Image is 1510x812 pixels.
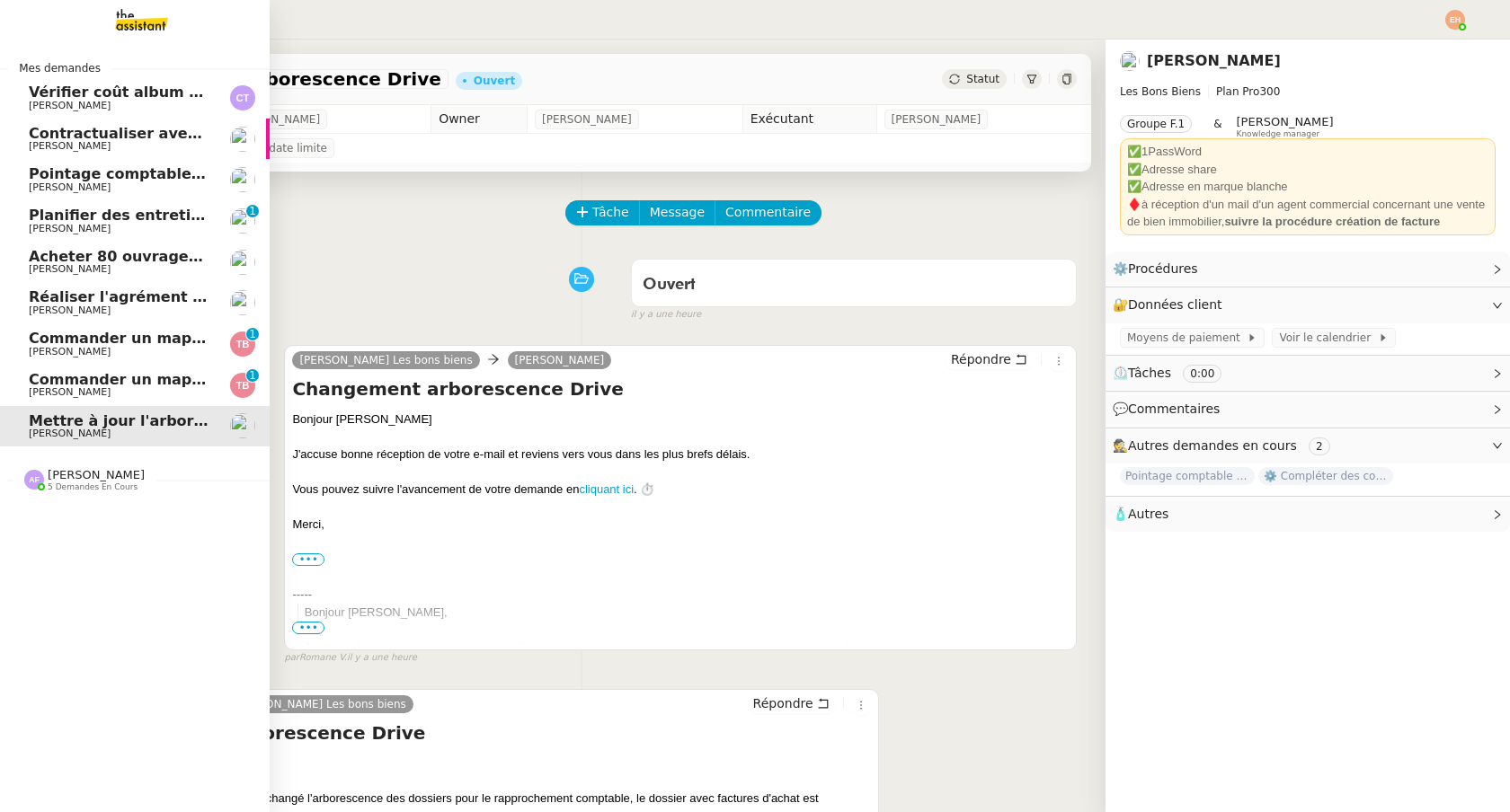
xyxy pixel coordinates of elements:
[29,140,111,152] span: [PERSON_NAME]
[292,481,1069,499] div: Vous pouvez suivre l'avancement de votre demande en . ⏱️
[29,386,111,398] span: [PERSON_NAME]
[29,412,306,429] span: Mettre à jour l'arborescence Drive
[1237,115,1334,138] app-user-label: Knowledge manager
[29,207,351,224] span: Planifier des entretiens de recrutement
[246,369,259,382] nz-badge-sup: 1
[29,371,306,388] span: Commander un mapping pour ACF
[1113,259,1206,279] span: ⚙️
[230,413,255,438] img: users%2FABbKNE6cqURruDjcsiPjnOKQJp72%2Favatar%2F553dd27b-fe40-476d-bebb-74bc1599d59c
[1128,366,1171,380] span: Tâches
[29,263,111,275] span: [PERSON_NAME]
[725,202,811,223] span: Commentaire
[1237,129,1320,139] span: Knowledge manager
[650,202,705,223] span: Message
[230,167,255,192] img: users%2FABbKNE6cqURruDjcsiPjnOKQJp72%2Favatar%2F553dd27b-fe40-476d-bebb-74bc1599d59c
[1113,438,1337,453] span: 🕵️
[747,693,836,713] button: Répondre
[1106,428,1510,463] div: 🕵️Autres demandes en cours 2
[292,622,324,634] span: •••
[631,307,701,322] span: il y a une heure
[292,352,479,368] a: [PERSON_NAME] Les bons biens
[230,127,255,152] img: users%2FtFhOaBya8rNVU5KG7br7ns1BCvi2%2Favatar%2Faa8c47da-ee6c-4101-9e7d-730f2e64f978
[1127,161,1488,179] div: ✅Adresse share
[1113,366,1237,380] span: ⏲️
[1128,438,1297,453] span: Autres demandes en cours
[230,85,255,110] img: svg
[1106,392,1510,427] div: 💬Commentaires
[1120,85,1201,98] span: Les Bons Biens
[945,349,1034,369] button: Répondre
[292,376,1069,402] h4: Changement arborescence Drive
[29,84,306,101] span: Vérifier coût album photo Romane
[474,75,515,86] div: Ouvert
[1147,52,1281,69] a: [PERSON_NAME]
[715,200,822,225] button: Commentaire
[1120,467,1255,485] span: Pointage comptable - août 2025
[1113,295,1230,315] span: 🔐
[1183,365,1221,383] nz-tag: 0:00
[1258,467,1393,485] span: ⚙️ Compléter des compromis de vente
[29,288,315,305] span: Réaliser l'agrément CII pour Swebo
[230,373,255,398] img: svg
[230,139,327,157] span: Pas de date limite
[1120,115,1192,133] nz-tag: Groupe F.1
[292,586,1069,604] div: -----
[29,304,111,316] span: [PERSON_NAME]
[94,720,871,746] h4: Changement arborescence Drive
[249,205,256,221] p: 1
[1106,252,1510,287] div: ⚙️Procédures
[1128,297,1222,312] span: Données client
[1216,85,1259,98] span: Plan Pro
[29,100,111,111] span: [PERSON_NAME]
[1106,356,1510,391] div: ⏲️Tâches 0:00
[305,604,1069,622] div: Bonjour [PERSON_NAME],
[284,650,299,666] span: par
[1127,178,1488,196] div: ✅Adresse en marque blanche
[8,59,111,77] span: Mes demandes
[284,650,417,666] small: Romane V.
[892,110,981,128] span: [PERSON_NAME]
[29,223,111,234] span: [PERSON_NAME]
[431,105,528,134] td: Owner
[226,696,413,712] a: [PERSON_NAME] Les bons biens
[29,428,111,439] span: [PERSON_NAME]
[639,200,715,225] button: Message
[1127,329,1247,347] span: Moyens de paiement
[1237,115,1334,128] span: [PERSON_NAME]
[951,350,1011,368] span: Répondre
[1309,437,1330,455] nz-tag: 2
[542,110,632,128] span: [PERSON_NAME]
[292,410,1069,428] div: Bonjour [PERSON_NAME]
[1445,10,1465,30] img: svg
[249,328,256,344] p: 1
[29,125,422,142] span: Contractualiser avec SKEMA pour apprentissage
[1128,507,1168,521] span: Autres
[1106,497,1510,532] div: 🧴Autres
[753,694,813,712] span: Répondre
[1224,215,1440,228] strong: suivre la procédure création de facture
[230,290,255,315] img: users%2F8F3ae0CdRNRxLT9M8DTLuFZT1wq1%2Favatar%2F8d3ba6ea-8103-41c2-84d4-2a4cca0cf040
[29,346,111,357] span: [PERSON_NAME]
[29,248,315,265] span: Acheter 80 ouvrages pour livraison
[246,328,259,340] nz-badge-sup: 1
[230,331,255,357] img: svg
[94,755,871,772] div: Bonjour [PERSON_NAME],
[305,639,1069,674] div: Je vous informe que nous avons changé l'arborescence des dossiers pour le rapprochement comptable...
[246,205,259,217] nz-badge-sup: 1
[1279,329,1377,347] span: Voir le calendrier
[1259,85,1280,98] span: 300
[592,202,629,223] span: Tâche
[347,650,417,666] span: il y a une heure
[579,482,634,496] a: cliquant ici
[230,110,320,128] span: [PERSON_NAME]
[1106,287,1510,322] div: 🔐Données client
[292,446,1069,463] div: J'accuse bonne réception de votre e-mail et reviens vers vous dans les plus brefs délais.
[1127,143,1488,161] div: ✅1PassWord
[48,468,145,481] span: [PERSON_NAME]
[1113,402,1228,416] span: 💬
[565,200,640,225] button: Tâche
[1213,115,1221,138] span: &
[48,482,138,492] span: 5 demandes en cours
[292,516,1069,534] div: Merci,
[966,73,999,85] span: Statut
